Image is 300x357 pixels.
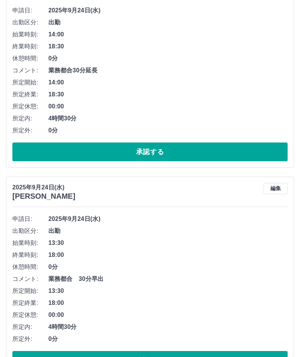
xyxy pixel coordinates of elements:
[48,42,288,51] span: 18:30
[12,192,75,201] h3: [PERSON_NAME]
[48,214,288,223] span: 2025年9月24日(水)
[264,183,288,194] button: 編集
[12,6,48,15] span: 申請日:
[48,274,288,283] span: 業務都合 30分早出
[12,66,48,75] span: コメント:
[12,262,48,271] span: 休憩時間:
[12,78,48,87] span: 所定開始:
[12,126,48,135] span: 所定外:
[48,226,288,235] span: 出勤
[48,322,288,331] span: 4時間30分
[48,298,288,307] span: 18:00
[48,102,288,111] span: 00:00
[12,30,48,39] span: 始業時刻:
[48,286,288,295] span: 13:30
[48,30,288,39] span: 14:00
[48,78,288,87] span: 14:00
[48,114,288,123] span: 4時間30分
[12,310,48,319] span: 所定休憩:
[48,66,288,75] span: 業務都合30分延長
[12,226,48,235] span: 出勤区分:
[12,250,48,259] span: 終業時刻:
[12,334,48,343] span: 所定外:
[12,42,48,51] span: 終業時刻:
[12,102,48,111] span: 所定休憩:
[48,54,288,63] span: 0分
[48,262,288,271] span: 0分
[48,334,288,343] span: 0分
[12,274,48,283] span: コメント:
[12,90,48,99] span: 所定終業:
[48,6,288,15] span: 2025年9月24日(水)
[12,183,75,192] p: 2025年9月24日(水)
[12,322,48,331] span: 所定内:
[48,90,288,99] span: 18:30
[12,142,288,161] button: 承認する
[12,54,48,63] span: 休憩時間:
[48,310,288,319] span: 00:00
[12,298,48,307] span: 所定終業:
[12,286,48,295] span: 所定開始:
[48,238,288,247] span: 13:30
[12,114,48,123] span: 所定内:
[12,18,48,27] span: 出勤区分:
[12,238,48,247] span: 始業時刻:
[48,18,288,27] span: 出勤
[48,250,288,259] span: 18:00
[12,214,48,223] span: 申請日:
[48,126,288,135] span: 0分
